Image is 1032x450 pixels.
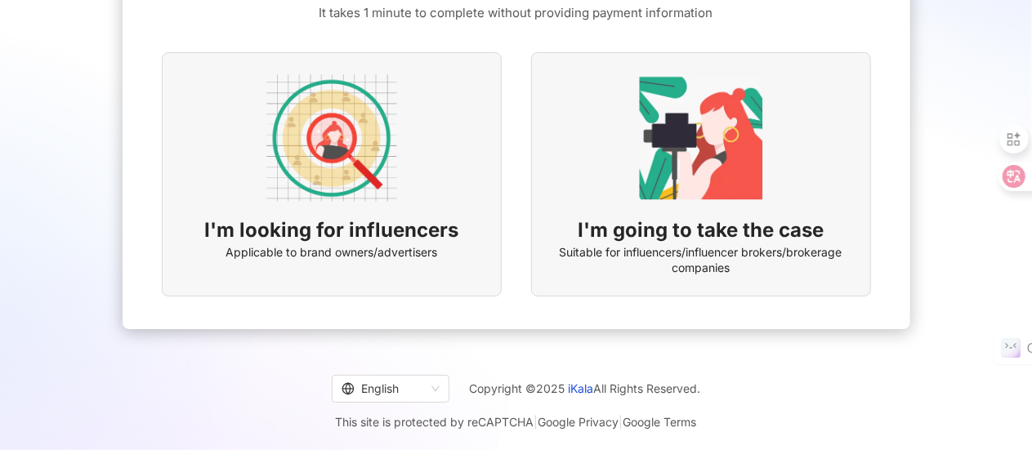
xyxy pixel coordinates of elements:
[538,415,619,429] a: Google Privacy
[336,412,697,432] span: This site is protected by reCAPTCHA
[534,415,538,429] span: |
[204,216,458,244] span: I'm looking for influencers
[226,244,437,261] span: Applicable to brand owners/advertisers
[319,3,713,23] span: It takes 1 minute to complete without providing payment information
[619,415,623,429] span: |
[342,376,425,402] div: English
[552,244,851,276] span: Suitable for influencers/influencer brokers/brokerage companies
[578,216,824,244] span: I'm going to take the case
[266,73,397,203] img: AD identity option
[469,379,700,399] span: Copyright © 2025 All Rights Reserved.
[636,73,766,203] img: KOL identity option
[623,415,697,429] a: Google Terms
[568,381,593,395] a: iKala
